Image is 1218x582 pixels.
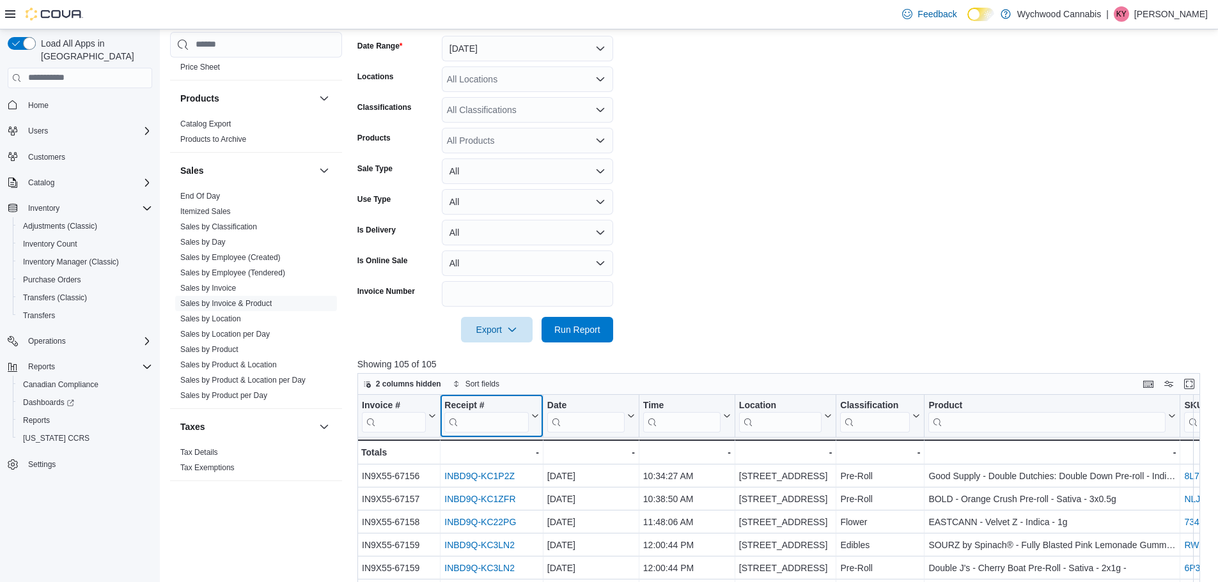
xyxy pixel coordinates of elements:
[840,399,910,411] div: Classification
[23,221,97,231] span: Adjustments (Classic)
[362,468,436,484] div: IN9X55-67156
[180,344,238,355] span: Sales by Product
[362,537,436,553] div: IN9X55-67159
[444,399,529,411] div: Receipt #
[13,253,157,271] button: Inventory Manager (Classic)
[444,540,515,550] a: INBD9Q-KC3LN2
[554,323,600,336] span: Run Report
[23,415,50,425] span: Reports
[18,431,95,446] a: [US_STATE] CCRS
[840,468,920,484] div: Pre-Roll
[928,537,1176,553] div: SOURZ by Spinach® - Fully Blasted Pink Lemonade Gummies one hitter- Sativa - 10x1 Pack
[23,456,152,472] span: Settings
[917,8,956,20] span: Feedback
[595,135,605,146] button: Open list of options
[180,375,306,385] span: Sales by Product & Location per Day
[23,98,54,113] a: Home
[18,272,152,287] span: Purchase Orders
[180,314,241,324] span: Sales by Location
[897,1,962,27] a: Feedback
[13,429,157,447] button: [US_STATE] CCRS
[316,419,332,434] button: Taxes
[28,362,55,372] span: Reports
[180,390,267,401] span: Sales by Product per Day
[3,122,157,140] button: Users
[23,175,59,190] button: Catalog
[180,191,220,201] span: End Of Day
[444,517,516,527] a: INBD9Q-KC22PG
[23,379,98,390] span: Canadian Compliance
[23,457,61,472] a: Settings
[28,336,66,346] span: Operations
[23,123,152,139] span: Users
[28,152,65,162] span: Customers
[357,358,1209,371] p: Showing 105 of 105
[643,445,731,460] div: -
[180,222,257,232] span: Sales by Classification
[442,158,613,184] button: All
[1182,376,1197,392] button: Enter fullscreen
[13,376,157,394] button: Canadian Compliance
[180,447,218,457] span: Tax Details
[1106,6,1109,22] p: |
[739,399,822,432] div: Location
[967,8,994,21] input: Dark Mode
[23,293,87,303] span: Transfers (Classic)
[180,268,285,277] a: Sales by Employee (Tendered)
[13,271,157,289] button: Purchase Orders
[643,491,731,507] div: 10:38:50 AM
[180,134,246,144] span: Products to Archive
[840,399,920,432] button: Classification
[18,395,79,410] a: Dashboards
[362,514,436,530] div: IN9X55-67158
[362,491,436,507] div: IN9X55-67157
[180,222,257,231] a: Sales by Classification
[26,8,83,20] img: Cova
[928,445,1176,460] div: -
[23,175,152,190] span: Catalog
[739,399,832,432] button: Location
[23,333,152,349] span: Operations
[180,192,220,201] a: End Of Day
[357,286,415,296] label: Invoice Number
[739,560,832,576] div: [STREET_ADDRESS]
[18,290,152,305] span: Transfers (Classic)
[643,468,731,484] div: 10:34:27 AM
[3,455,157,473] button: Settings
[180,420,205,433] h3: Taxes
[840,514,920,530] div: Flower
[547,491,635,507] div: [DATE]
[3,174,157,192] button: Catalog
[180,284,236,293] a: Sales by Invoice
[23,257,119,267] span: Inventory Manager (Classic)
[28,203,59,213] span: Inventory
[18,272,86,287] a: Purchase Orders
[18,377,104,392] a: Canadian Compliance
[739,537,832,553] div: [STREET_ADDRESS]
[23,149,70,165] a: Customers
[643,399,721,432] div: Time
[23,333,71,349] button: Operations
[444,399,529,432] div: Receipt # URL
[13,289,157,307] button: Transfers (Classic)
[461,317,533,342] button: Export
[840,560,920,576] div: Pre-Roll
[36,37,152,63] span: Load All Apps in [GEOGRAPHIC_DATA]
[180,92,314,105] button: Products
[13,307,157,325] button: Transfers
[180,376,306,385] a: Sales by Product & Location per Day
[362,560,436,576] div: IN9X55-67159
[442,36,613,61] button: [DATE]
[180,330,270,339] a: Sales by Location per Day
[357,41,403,51] label: Date Range
[643,537,731,553] div: 12:00:44 PM
[547,468,635,484] div: [DATE]
[180,253,281,262] a: Sales by Employee (Created)
[180,238,226,247] a: Sales by Day
[23,359,152,374] span: Reports
[357,102,412,112] label: Classifications
[444,445,539,460] div: -
[643,560,731,576] div: 12:00:44 PM
[18,395,152,410] span: Dashboards
[180,463,235,473] span: Tax Exemptions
